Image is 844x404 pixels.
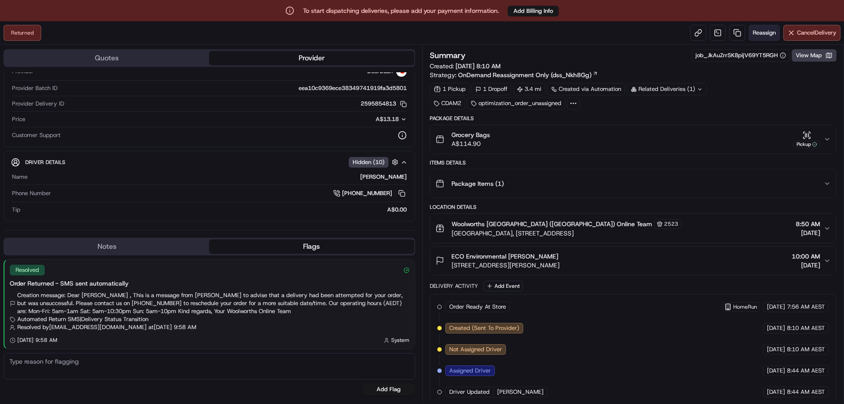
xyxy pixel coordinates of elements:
[513,83,545,95] div: 3.4 mi
[783,25,840,41] button: CancelDelivery
[627,83,707,95] div: Related Deliveries (1)
[361,100,407,108] button: 2595854813
[787,367,825,375] span: 8:44 AM AEST
[12,115,25,123] span: Price
[4,51,209,65] button: Quotes
[467,97,565,110] div: optimization_order_unassigned
[664,220,678,227] span: 2523
[797,29,836,37] span: Cancel Delivery
[349,157,401,168] button: Hidden (10)
[767,345,785,353] span: [DATE]
[449,303,506,311] span: Order Ready At Store
[25,159,65,166] span: Driver Details
[353,158,385,166] span: Hidden ( 10 )
[333,188,407,198] a: [PHONE_NUMBER]
[787,388,825,396] span: 8:44 AM AEST
[451,220,652,228] span: Woolworths [GEOGRAPHIC_DATA] ([GEOGRAPHIC_DATA]) Online Team
[430,282,478,290] div: Delivery Activity
[792,261,820,270] span: [DATE]
[430,71,598,79] div: Strategy:
[299,84,407,92] span: eea10c9369ece38349741919fa3d5801
[430,51,466,59] h3: Summary
[787,324,825,332] span: 8:10 AM AEST
[793,131,820,148] button: Pickup
[767,388,785,396] span: [DATE]
[12,206,20,214] span: Tip
[4,239,209,254] button: Notes
[547,83,625,95] a: Created via Automation
[749,25,780,41] button: Reassign
[792,49,836,62] button: View Map
[10,279,409,288] div: Order Returned - SMS sent automatically
[455,62,501,70] span: [DATE] 8:10 AM
[449,388,490,396] span: Driver Updated
[451,252,558,261] span: ECO Environmental [PERSON_NAME]
[17,323,147,331] span: Resolved by [EMAIL_ADDRESS][DOMAIN_NAME]
[209,51,414,65] button: Provider
[10,265,45,275] div: Resolved
[430,204,837,211] div: Location Details
[753,29,776,37] span: Reassign
[430,125,836,153] button: Grocery BagsA$114.90Pickup
[24,206,407,214] div: A$0.00
[787,303,825,311] span: 7:56 AM AEST
[12,100,64,108] span: Provider Delivery ID
[17,291,409,315] span: Creation message: Dear [PERSON_NAME] , This is a message from [PERSON_NAME] to advise that a deli...
[508,6,559,16] button: Add Billing Info
[362,383,415,396] button: Add Flag
[497,388,544,396] span: [PERSON_NAME]
[449,367,491,375] span: Assigned Driver
[430,169,836,198] button: Package Items (1)
[430,214,836,243] button: Woolworths [GEOGRAPHIC_DATA] ([GEOGRAPHIC_DATA]) Online Team2523[GEOGRAPHIC_DATA], [STREET_ADDRES...
[508,5,559,16] a: Add Billing Info
[430,115,837,122] div: Package Details
[458,71,598,79] a: OnDemand Reassignment Only (dss_Nkh8Gg)
[733,303,757,310] span: HomeRun
[342,189,392,197] span: [PHONE_NUMBER]
[792,252,820,261] span: 10:00 AM
[767,367,785,375] span: [DATE]
[796,228,820,237] span: [DATE]
[767,324,785,332] span: [DATE]
[17,315,148,323] span: Automated Return SMS | Delivery Status Transition
[483,281,523,291] button: Add Event
[449,324,519,332] span: Created (Sent To Provider)
[31,173,407,181] div: [PERSON_NAME]
[471,83,511,95] div: 1 Dropoff
[451,139,490,148] span: A$114.90
[449,345,502,353] span: Not Assigned Driver
[11,155,408,169] button: Driver DetailsHidden (10)
[303,6,499,15] p: To start dispatching deliveries, please add your payment information.
[451,229,681,238] span: [GEOGRAPHIC_DATA], [STREET_ADDRESS]
[696,51,786,59] button: job_JkAuZrrSK8pijV69YT5RGH
[17,337,57,344] span: [DATE] 9:58 AM
[793,141,820,148] div: Pickup
[451,130,490,139] span: Grocery Bags
[12,189,51,197] span: Phone Number
[209,239,414,254] button: Flags
[376,115,399,123] span: A$13.18
[329,115,407,123] button: A$13.18
[12,84,58,92] span: Provider Batch ID
[430,83,470,95] div: 1 Pickup
[430,97,465,110] div: CDAM2
[796,220,820,228] span: 8:50 AM
[787,345,825,353] span: 8:10 AM AEST
[458,71,591,79] span: OnDemand Reassignment Only (dss_Nkh8Gg)
[148,323,196,331] span: at [DATE] 9:58 AM
[451,179,504,188] span: Package Items ( 1 )
[430,62,501,71] span: Created:
[391,337,409,344] span: System
[12,173,27,181] span: Name
[451,261,560,270] span: [STREET_ADDRESS][PERSON_NAME]
[767,303,785,311] span: [DATE]
[12,131,61,139] span: Customer Support
[430,247,836,275] button: ECO Environmental [PERSON_NAME][STREET_ADDRESS][PERSON_NAME]10:00 AM[DATE]
[430,159,837,166] div: Items Details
